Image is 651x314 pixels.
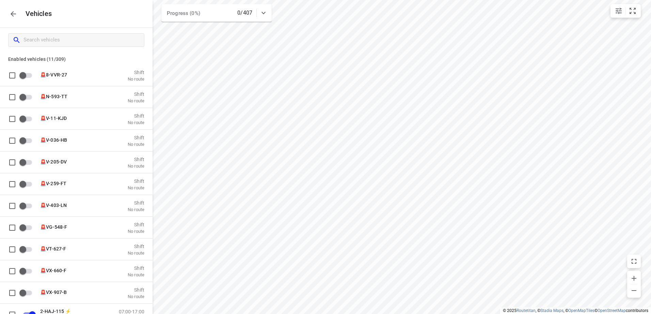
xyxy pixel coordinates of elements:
div: small contained button group [610,4,641,18]
span: 🚨V-036-HB [40,137,67,142]
input: Search vehicles [23,35,144,45]
span: 🚨VX-907-B [40,289,67,295]
span: Enable [19,243,36,256]
p: Shift [128,178,144,184]
button: Fit zoom [626,4,639,18]
span: Enable [19,156,36,169]
span: 🚨8-VVR-27 [40,72,67,77]
p: No route [128,228,144,234]
a: OpenMapTiles [568,308,594,313]
p: Shift [128,91,144,97]
a: Stadia Maps [540,308,563,313]
span: 🚨V-205-DV [40,159,67,164]
p: Shift [128,287,144,292]
p: Shift [128,113,144,118]
p: Shift [128,156,144,162]
li: © 2025 , © , © © contributors [503,308,648,313]
a: OpenStreetMap [598,308,626,313]
p: Shift [128,69,144,75]
p: Shift [128,265,144,271]
span: Enable [19,69,36,82]
p: No route [128,185,144,190]
p: No route [128,98,144,103]
p: 0/407 [237,9,252,17]
p: No route [128,250,144,256]
span: 🚨V-403-LN [40,202,67,208]
p: 07:00-17:00 [119,309,144,314]
span: 🚨N-593-TT [40,93,67,99]
p: No route [128,207,144,212]
span: Enable [19,199,36,212]
span: Enable [19,177,36,190]
span: Enable [19,221,36,234]
p: No route [128,141,144,147]
span: 🚨VT-627-F [40,246,66,251]
div: Progress (0%)0/407 [161,4,272,22]
button: Map settings [612,4,625,18]
span: Enable [19,286,36,299]
span: 🚨V-259-FT [40,180,66,186]
span: Enable [19,134,36,147]
span: 🚨VG-548-F [40,224,67,229]
p: No route [128,163,144,169]
p: No route [128,120,144,125]
span: 🚨VX-660-F [40,267,66,273]
span: Enable [19,90,36,103]
a: Routetitan [517,308,536,313]
p: Shift [128,222,144,227]
p: Shift [128,135,144,140]
p: Shift [128,200,144,205]
span: Enable [19,264,36,277]
span: 2-HAJ-115 ⚡ [40,308,71,314]
span: Progress (0%) [167,10,200,16]
p: No route [128,294,144,299]
p: No route [128,272,144,277]
span: Enable [19,112,36,125]
span: 🚨V-11-KJD [40,115,67,121]
p: Shift [128,243,144,249]
p: No route [128,76,144,82]
p: Vehicles [20,10,52,18]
